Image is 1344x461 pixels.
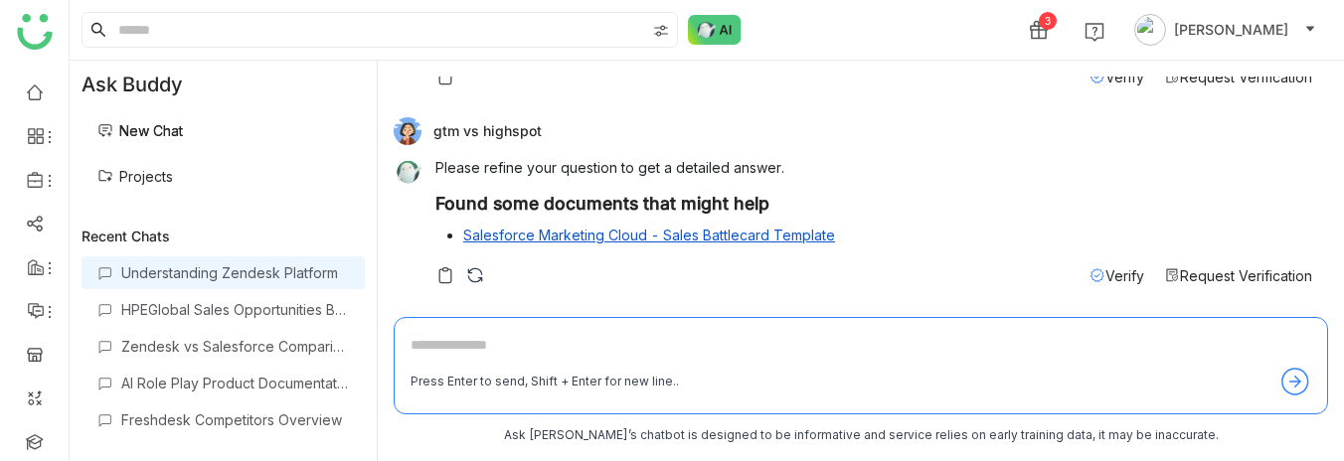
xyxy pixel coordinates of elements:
[435,157,1312,178] p: Please refine your question to get a detailed answer.
[394,117,1312,145] div: gtm vs highspot
[70,61,377,108] div: Ask Buddy
[653,23,669,39] img: search-type.svg
[1180,267,1312,284] span: Request Verification
[82,228,365,244] div: Recent Chats
[1105,267,1144,284] span: Verify
[121,301,349,318] div: HPEGlobal Sales Opportunities Boost
[1039,12,1057,30] div: 3
[1134,14,1166,46] img: avatar
[1085,22,1104,42] img: help.svg
[121,338,349,355] div: Zendesk vs Salesforce Comparison
[97,122,183,139] a: New Chat
[121,375,349,391] div: AI Role Play Product Documentation
[394,426,1328,445] div: Ask [PERSON_NAME]’s chatbot is designed to be informative and service relies on early training da...
[435,67,455,86] img: copy-askbuddy.svg
[1174,19,1288,41] span: [PERSON_NAME]
[1105,69,1144,85] span: Verify
[435,193,1312,215] h3: Found some documents that might help
[688,15,742,45] img: ask-buddy-normal.svg
[435,265,455,285] img: copy-askbuddy.svg
[463,227,835,243] a: Salesforce Marketing Cloud - Sales Battlecard Template
[1130,14,1320,46] button: [PERSON_NAME]
[97,168,173,185] a: Projects
[411,373,679,391] div: Press Enter to send, Shift + Enter for new line..
[465,265,485,285] img: regenerate-askbuddy.svg
[121,411,349,428] div: Freshdesk Competitors Overview
[121,264,349,281] div: Understanding Zendesk Platform
[1180,69,1312,85] span: Request Verification
[17,14,53,50] img: logo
